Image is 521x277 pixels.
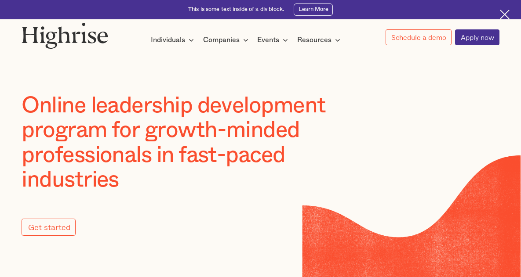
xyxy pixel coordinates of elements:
[22,94,370,193] h1: Online leadership development program for growth-minded professionals in fast-paced industries
[203,35,251,45] div: Companies
[151,35,185,45] div: Individuals
[297,35,343,45] div: Resources
[257,35,279,45] div: Events
[297,35,332,45] div: Resources
[455,29,499,45] a: Apply now
[294,4,333,16] a: Learn More
[203,35,240,45] div: Companies
[386,29,452,45] a: Schedule a demo
[500,10,510,19] img: Cross icon
[151,35,197,45] div: Individuals
[188,6,284,13] div: This is some text inside of a div block.
[257,35,291,45] div: Events
[22,22,108,48] img: Highrise logo
[22,219,76,236] a: Get started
